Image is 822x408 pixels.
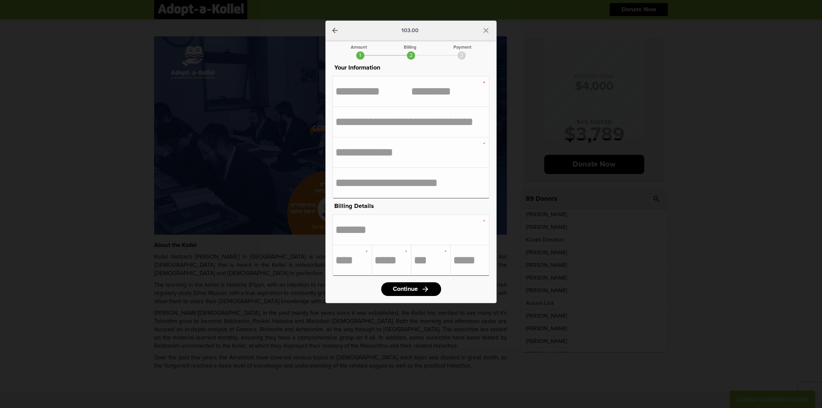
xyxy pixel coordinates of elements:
[421,285,429,293] i: arrow_forward
[453,45,471,50] div: Payment
[393,286,418,292] span: Continue
[401,28,419,33] p: 103.00
[351,45,367,50] div: Amount
[482,26,490,35] i: close
[333,63,489,73] p: Your Information
[381,282,441,296] a: Continuearrow_forward
[404,45,416,50] div: Billing
[331,26,339,35] a: arrow_back
[407,51,415,60] div: 2
[333,201,489,211] p: Billing Details
[356,51,364,60] div: 1
[458,51,466,60] div: 3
